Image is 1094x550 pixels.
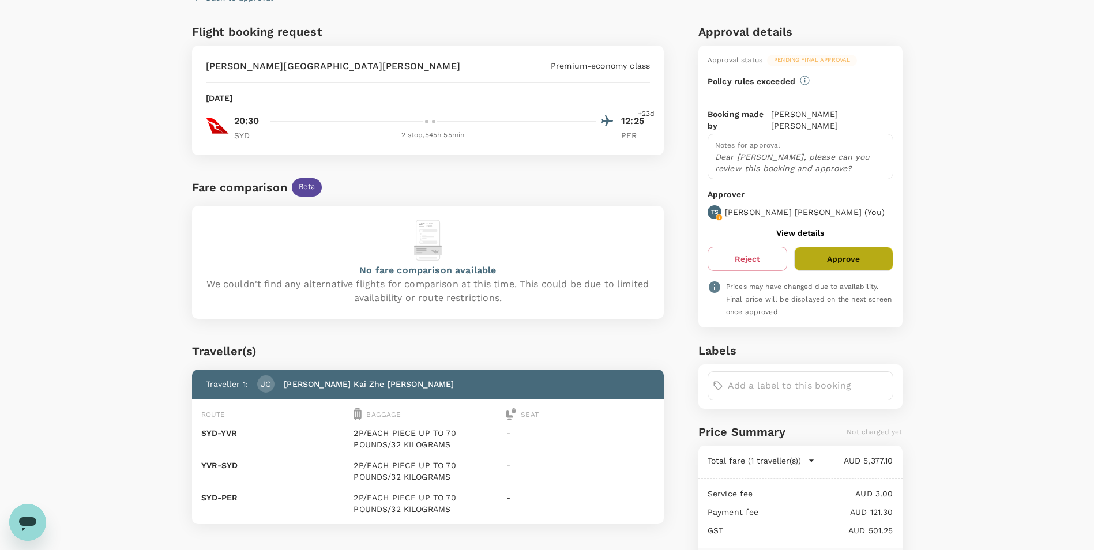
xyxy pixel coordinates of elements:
p: AUD 5,377.10 [815,455,893,466]
h6: Price Summary [698,423,785,441]
span: +23d [638,108,655,120]
p: JC [261,378,271,390]
button: Total fare (1 traveller(s)) [708,455,815,466]
button: Approve [794,247,893,271]
p: Premium-economy class [551,60,650,71]
div: 2 stop , 545h 55min [270,130,596,141]
p: - [506,492,655,503]
input: Add a label to this booking [728,376,888,395]
img: baggage-icon [354,408,362,420]
p: AUD 3.00 [753,488,893,499]
p: 12:25 [621,114,650,128]
span: Beta [292,182,322,193]
p: Total fare (1 traveller(s)) [708,455,801,466]
p: [PERSON_NAME] Kai Zhe [PERSON_NAME] [284,378,454,390]
div: Approval status [708,55,762,66]
p: SYD - PER [201,492,349,503]
p: SYD [234,130,263,141]
p: YVR - SYD [201,459,349,471]
p: [PERSON_NAME][GEOGRAPHIC_DATA][PERSON_NAME] [206,59,460,73]
p: - [506,459,655,471]
p: 2P/EACH PIECE UP TO 70 POUNDS/32 KILOGRAMS [354,459,502,483]
span: Seat [521,410,539,419]
button: Reject [708,247,787,271]
span: Baggage [366,410,401,419]
iframe: Button to launch messaging window [9,504,46,541]
p: GST [708,525,723,536]
p: No fare comparison available [359,263,496,277]
p: 2P/EACH PIECE UP TO 70 POUNDS/32 KILOGRAMS [354,427,502,450]
p: AUD 501.25 [723,525,893,536]
span: Notes for approval [715,141,781,149]
p: Policy rules exceeded [708,76,795,87]
p: SYD - YVR [201,427,349,439]
p: AUD 121.30 [759,506,893,518]
p: [PERSON_NAME] [PERSON_NAME] ( You ) [725,206,885,218]
p: [PERSON_NAME] [PERSON_NAME] [771,108,893,131]
p: Booking made by [708,108,771,131]
p: 20:30 [234,114,260,128]
div: Traveller(s) [192,342,664,360]
img: flight-alternative-empty-logo [414,220,442,261]
span: Not charged yet [847,428,902,436]
p: PER [621,130,650,141]
span: Route [201,410,225,419]
button: View details [776,228,824,238]
p: We couldn't find any alternative flights for comparison at this time. This could be due to limite... [206,277,651,305]
p: TS [711,208,718,216]
span: Pending final approval [767,56,857,64]
span: Prices may have changed due to availability. Final price will be displayed on the next screen onc... [726,282,892,316]
img: seat-icon [506,408,516,420]
h6: Labels [698,341,903,360]
h6: Flight booking request [192,22,426,41]
p: Dear [PERSON_NAME], please can you review this booking and approve? [715,151,886,174]
p: Traveller 1 : [206,378,249,390]
h6: Approval details [698,22,903,41]
p: Payment fee [708,506,759,518]
p: [DATE] [206,92,233,104]
div: Fare comparison [192,178,287,197]
p: - [506,427,655,439]
p: Service fee [708,488,753,499]
p: Approver [708,189,893,201]
p: 2P/EACH PIECE UP TO 70 POUNDS/32 KILOGRAMS [354,492,502,515]
img: QF [206,114,229,137]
